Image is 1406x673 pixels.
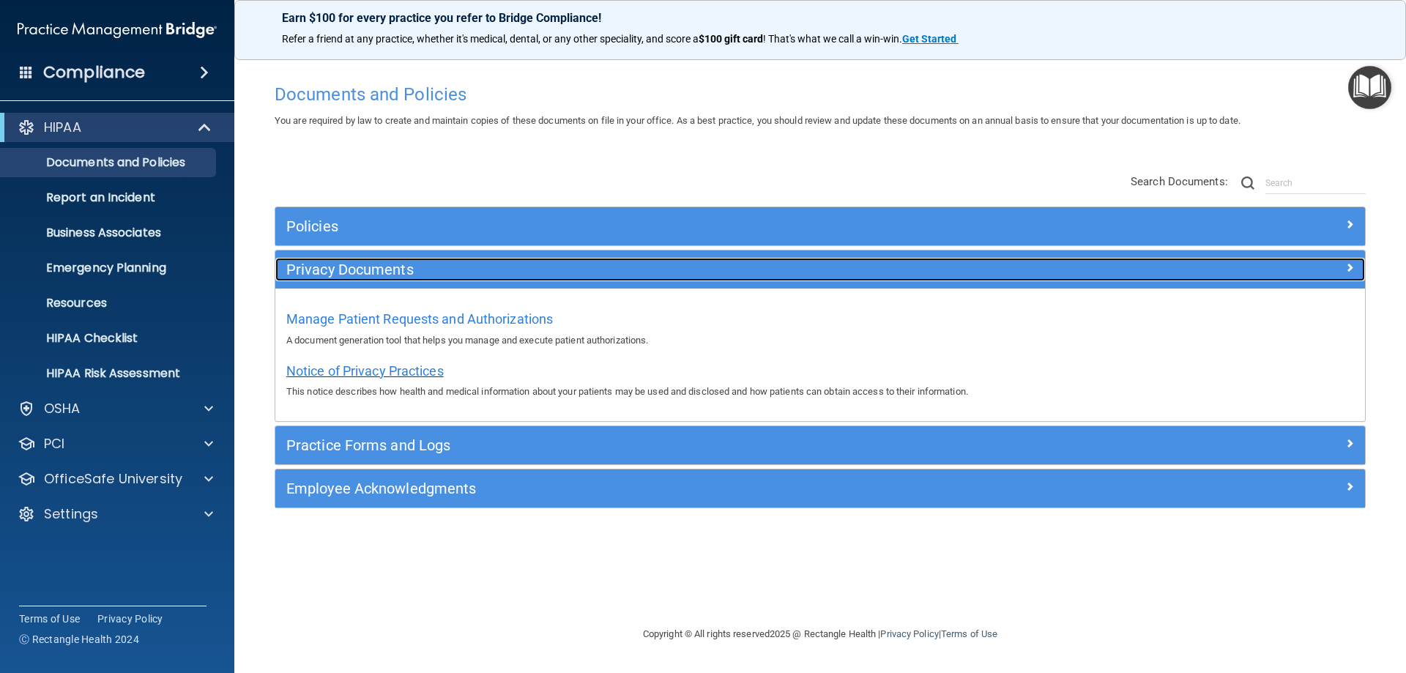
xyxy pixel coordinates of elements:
[286,383,1354,401] p: This notice describes how health and medical information about your patients may be used and disc...
[286,363,444,379] span: Notice of Privacy Practices
[941,628,997,639] a: Terms of Use
[275,85,1366,104] h4: Documents and Policies
[43,62,145,83] h4: Compliance
[699,33,763,45] strong: $100 gift card
[286,434,1354,457] a: Practice Forms and Logs
[286,480,1082,497] h5: Employee Acknowledgments
[44,470,182,488] p: OfficeSafe University
[286,311,553,327] span: Manage Patient Requests and Authorizations
[880,628,938,639] a: Privacy Policy
[1131,175,1228,188] span: Search Documents:
[286,218,1082,234] h5: Policies
[902,33,956,45] strong: Get Started
[1265,172,1366,194] input: Search
[10,155,209,170] p: Documents and Policies
[286,477,1354,500] a: Employee Acknowledgments
[1348,66,1391,109] button: Open Resource Center
[10,190,209,205] p: Report an Incident
[18,435,213,453] a: PCI
[19,611,80,626] a: Terms of Use
[19,632,139,647] span: Ⓒ Rectangle Health 2024
[18,470,213,488] a: OfficeSafe University
[286,261,1082,278] h5: Privacy Documents
[286,315,553,326] a: Manage Patient Requests and Authorizations
[282,11,1358,25] p: Earn $100 for every practice you refer to Bridge Compliance!
[44,400,81,417] p: OSHA
[553,611,1087,658] div: Copyright © All rights reserved 2025 @ Rectangle Health | |
[18,505,213,523] a: Settings
[10,366,209,381] p: HIPAA Risk Assessment
[18,119,212,136] a: HIPAA
[763,33,902,45] span: ! That's what we call a win-win.
[44,505,98,523] p: Settings
[275,115,1241,126] span: You are required by law to create and maintain copies of these documents on file in your office. ...
[97,611,163,626] a: Privacy Policy
[10,331,209,346] p: HIPAA Checklist
[1241,176,1254,190] img: ic-search.3b580494.png
[18,15,217,45] img: PMB logo
[18,400,213,417] a: OSHA
[286,332,1354,349] p: A document generation tool that helps you manage and execute patient authorizations.
[282,33,699,45] span: Refer a friend at any practice, whether it's medical, dental, or any other speciality, and score a
[10,296,209,311] p: Resources
[44,119,81,136] p: HIPAA
[286,258,1354,281] a: Privacy Documents
[10,261,209,275] p: Emergency Planning
[902,33,959,45] a: Get Started
[10,226,209,240] p: Business Associates
[286,215,1354,238] a: Policies
[286,437,1082,453] h5: Practice Forms and Logs
[44,435,64,453] p: PCI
